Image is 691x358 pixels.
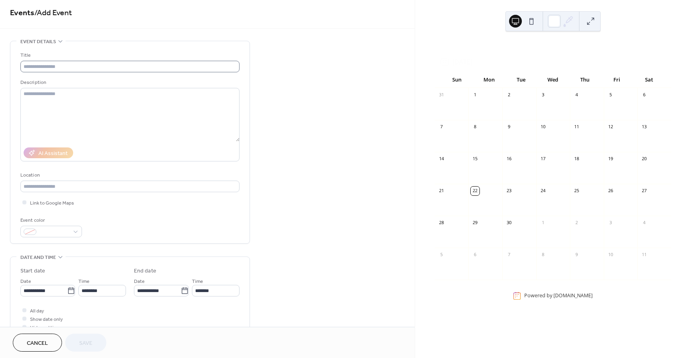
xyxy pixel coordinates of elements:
[640,251,649,259] div: 11
[27,339,48,348] span: Cancel
[640,123,649,131] div: 13
[20,277,31,286] span: Date
[505,123,513,131] div: 9
[471,123,479,131] div: 8
[30,315,63,324] span: Show date only
[539,219,547,227] div: 1
[20,51,238,60] div: Title
[20,267,45,275] div: Start date
[471,251,479,259] div: 6
[505,155,513,163] div: 16
[539,91,547,99] div: 3
[524,292,593,299] div: Powered by
[633,72,665,88] div: Sat
[30,307,44,315] span: All day
[437,251,446,259] div: 5
[437,219,446,227] div: 28
[192,277,203,286] span: Time
[505,187,513,195] div: 23
[30,199,74,207] span: Link to Google Maps
[20,253,56,262] span: Date and time
[572,123,581,131] div: 11
[441,72,473,88] div: Sun
[640,219,649,227] div: 4
[572,251,581,259] div: 9
[572,219,581,227] div: 2
[640,187,649,195] div: 27
[20,78,238,87] div: Description
[539,187,547,195] div: 24
[471,219,479,227] div: 29
[505,91,513,99] div: 2
[437,123,446,131] div: 7
[572,91,581,99] div: 4
[606,155,615,163] div: 19
[78,277,90,286] span: Time
[572,155,581,163] div: 18
[505,219,513,227] div: 30
[20,38,56,46] span: Event details
[606,219,615,227] div: 3
[553,292,593,299] a: [DOMAIN_NAME]
[572,187,581,195] div: 25
[437,91,446,99] div: 31
[437,155,446,163] div: 14
[537,72,569,88] div: Wed
[539,251,547,259] div: 8
[505,72,537,88] div: Tue
[606,251,615,259] div: 10
[20,216,80,225] div: Event color
[606,91,615,99] div: 5
[473,72,505,88] div: Mon
[34,5,72,21] span: / Add Event
[606,187,615,195] div: 26
[10,5,34,21] a: Events
[640,155,649,163] div: 20
[471,187,479,195] div: 22
[539,123,547,131] div: 10
[569,72,601,88] div: Thu
[134,267,156,275] div: End date
[606,123,615,131] div: 12
[471,155,479,163] div: 15
[437,187,446,195] div: 21
[20,171,238,179] div: Location
[505,251,513,259] div: 7
[30,324,60,332] span: Hide end time
[640,91,649,99] div: 6
[435,43,671,52] div: [DATE]
[13,334,62,352] button: Cancel
[601,72,633,88] div: Fri
[471,91,479,99] div: 1
[134,277,145,286] span: Date
[539,155,547,163] div: 17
